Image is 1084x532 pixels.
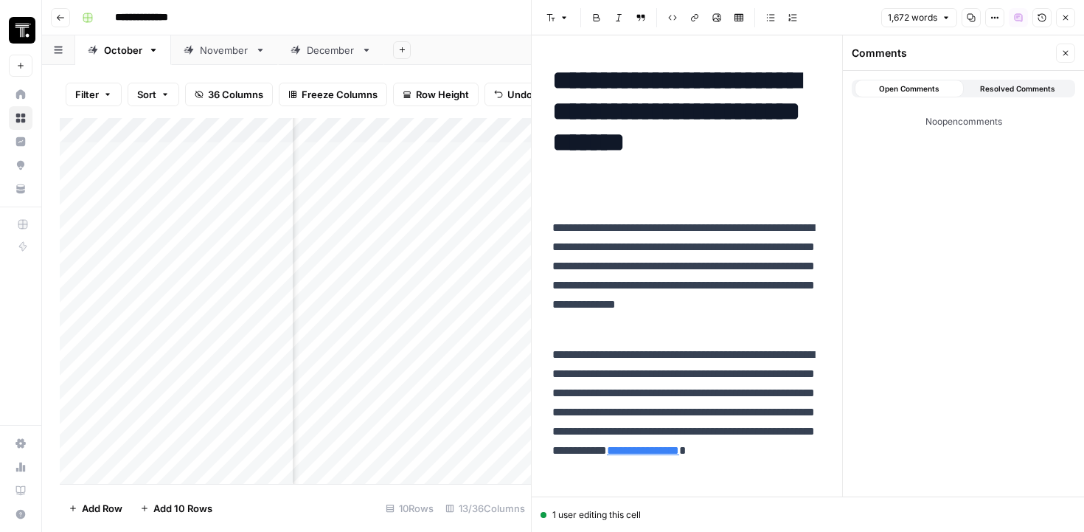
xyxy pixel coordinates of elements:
button: Sort [128,83,179,106]
span: No open comments [852,103,1075,128]
a: Usage [9,455,32,479]
a: Home [9,83,32,106]
button: Filter [66,83,122,106]
a: Your Data [9,177,32,201]
span: Open Comments [879,83,939,94]
span: Sort [137,87,156,102]
button: Row Height [393,83,479,106]
span: Freeze Columns [302,87,378,102]
button: Freeze Columns [279,83,387,106]
button: Undo [484,83,542,106]
a: November [171,35,278,65]
button: Resolved Comments [964,80,1073,97]
button: Help + Support [9,502,32,526]
div: October [104,43,142,58]
div: November [200,43,249,58]
a: December [278,35,384,65]
span: 1,672 words [888,11,937,24]
span: Resolved Comments [980,83,1055,94]
a: Learning Hub [9,479,32,502]
span: 36 Columns [208,87,263,102]
span: Add Row [82,501,122,516]
div: Comments [852,46,1052,61]
a: Browse [9,106,32,130]
span: Filter [75,87,99,102]
button: 36 Columns [185,83,273,106]
span: Row Height [416,87,469,102]
button: 1,672 words [881,8,957,27]
span: Undo [507,87,532,102]
a: Settings [9,432,32,455]
img: Thoughtspot Logo [9,17,35,44]
a: October [75,35,171,65]
button: Add Row [60,497,131,520]
div: December [307,43,355,58]
div: 13/36 Columns [439,497,531,520]
div: 1 user editing this cell [541,508,1075,522]
div: 10 Rows [380,497,439,520]
button: Add 10 Rows [131,497,221,520]
span: Add 10 Rows [153,501,212,516]
a: Insights [9,130,32,153]
a: Opportunities [9,153,32,177]
button: Workspace: Thoughtspot [9,12,32,49]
